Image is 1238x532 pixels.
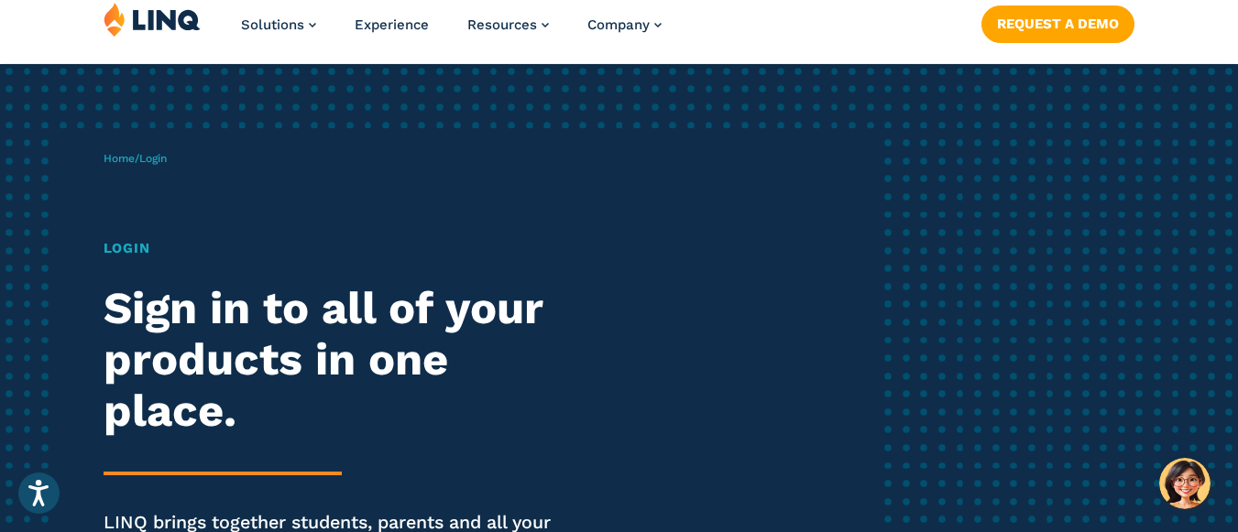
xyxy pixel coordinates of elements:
span: / [104,152,167,165]
a: Home [104,152,135,165]
span: Solutions [241,16,304,33]
span: Login [139,152,167,165]
nav: Button Navigation [981,2,1134,42]
h1: Login [104,238,581,259]
a: Request a Demo [981,5,1134,42]
a: Company [587,16,662,33]
h2: Sign in to all of your products in one place. [104,283,581,437]
img: LINQ | K‑12 Software [104,2,201,37]
a: Resources [467,16,549,33]
a: Experience [355,16,429,33]
nav: Primary Navigation [241,2,662,62]
a: Solutions [241,16,316,33]
span: Company [587,16,650,33]
span: Resources [467,16,537,33]
button: Hello, have a question? Let’s chat. [1159,458,1211,509]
